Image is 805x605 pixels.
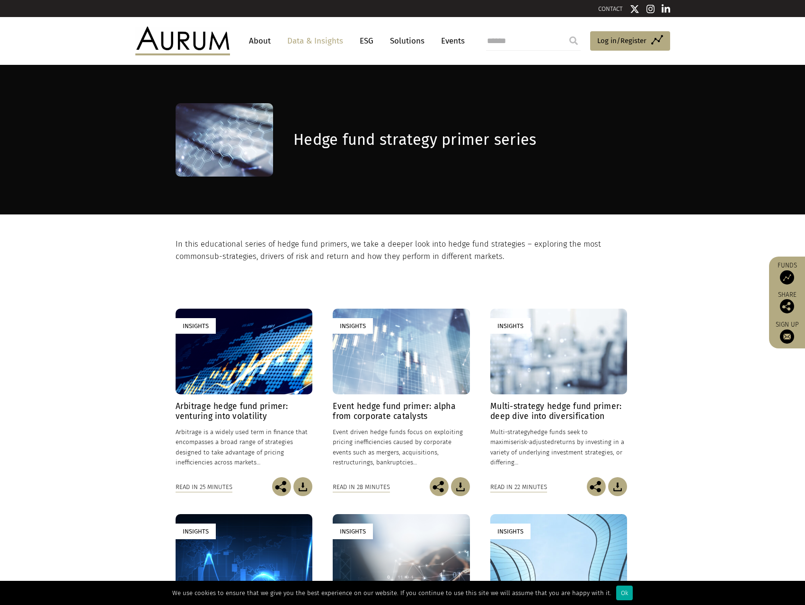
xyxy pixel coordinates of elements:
[490,318,531,334] div: Insights
[436,32,465,50] a: Events
[176,318,216,334] div: Insights
[333,318,373,334] div: Insights
[780,270,794,285] img: Access Funds
[597,35,646,46] span: Log in/Register
[283,32,348,50] a: Data & Insights
[490,427,627,467] p: hedge funds seek to maximise returns by investing in a variety of underlying investment strategie...
[176,427,312,467] p: Arbitrage is a widely used term in finance that encompasses a broad range of strategies designed ...
[490,482,547,492] div: Read in 22 minutes
[333,401,469,421] h4: Event hedge fund primer: alpha from corporate catalysts
[587,477,606,496] img: Share this post
[176,401,312,421] h4: Arbitrage hedge fund primer: venturing into volatility
[490,524,531,539] div: Insights
[490,309,627,477] a: Insights Multi-strategy hedge fund primer: deep dive into diversification Multi-strategyhedge fun...
[630,4,639,14] img: Twitter icon
[564,31,583,50] input: Submit
[293,131,627,149] h1: Hedge fund strategy primer series
[490,428,530,436] span: Multi-strategy
[333,309,469,477] a: Insights Event hedge fund primer: alpha from corporate catalysts Event driven hedge funds focus o...
[774,320,800,344] a: Sign up
[333,427,469,467] p: Event driven hedge funds focus on exploiting pricing inefficiencies caused by corporate events su...
[272,477,291,496] img: Share this post
[598,5,623,12] a: CONTACT
[590,31,670,51] a: Log in/Register
[517,438,554,445] span: risk-adjusted
[780,299,794,313] img: Share this post
[451,477,470,496] img: Download Article
[662,4,670,14] img: Linkedin icon
[608,477,627,496] img: Download Article
[293,477,312,496] img: Download Article
[774,292,800,313] div: Share
[385,32,429,50] a: Solutions
[355,32,378,50] a: ESG
[176,482,232,492] div: Read in 25 minutes
[206,252,257,261] span: sub-strategies
[780,329,794,344] img: Sign up to our newsletter
[176,238,628,263] p: In this educational series of hedge fund primers, we take a deeper look into hedge fund strategie...
[333,524,373,539] div: Insights
[616,586,633,600] div: Ok
[490,401,627,421] h4: Multi-strategy hedge fund primer: deep dive into diversification
[176,309,312,477] a: Insights Arbitrage hedge fund primer: venturing into volatility Arbitrage is a widely used term i...
[430,477,449,496] img: Share this post
[176,524,216,539] div: Insights
[244,32,275,50] a: About
[135,27,230,55] img: Aurum
[333,482,390,492] div: Read in 28 minutes
[646,4,655,14] img: Instagram icon
[774,261,800,285] a: Funds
